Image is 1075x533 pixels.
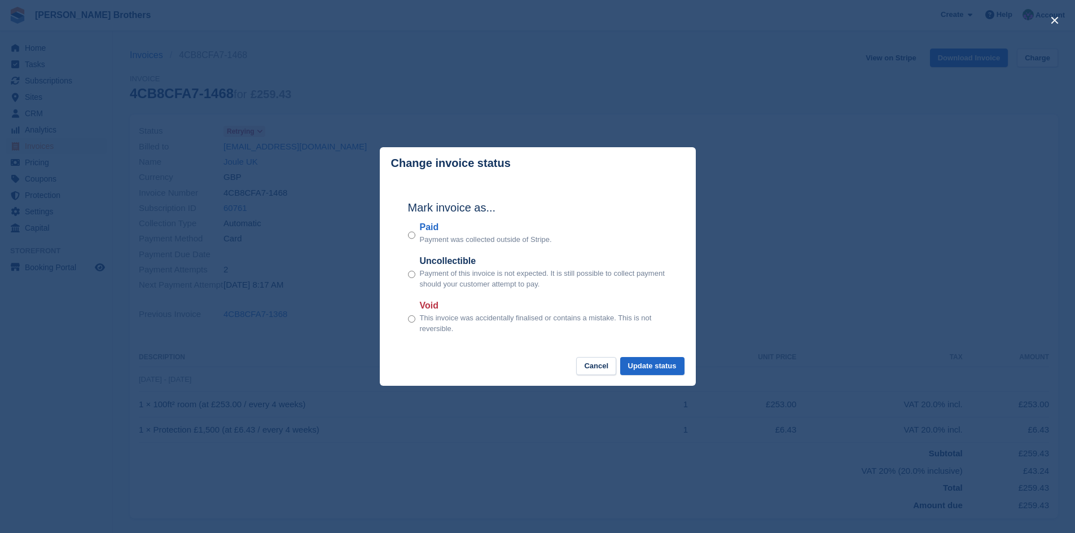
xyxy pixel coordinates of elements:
p: Payment was collected outside of Stripe. [420,234,552,245]
button: close [1046,11,1064,29]
button: Update status [620,357,685,376]
button: Cancel [576,357,616,376]
label: Void [420,299,668,312]
label: Uncollectible [420,254,668,268]
label: Paid [420,221,552,234]
h2: Mark invoice as... [408,199,668,216]
p: Payment of this invoice is not expected. It is still possible to collect payment should your cust... [420,268,668,290]
p: This invoice was accidentally finalised or contains a mistake. This is not reversible. [420,312,668,334]
p: Change invoice status [391,157,511,170]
